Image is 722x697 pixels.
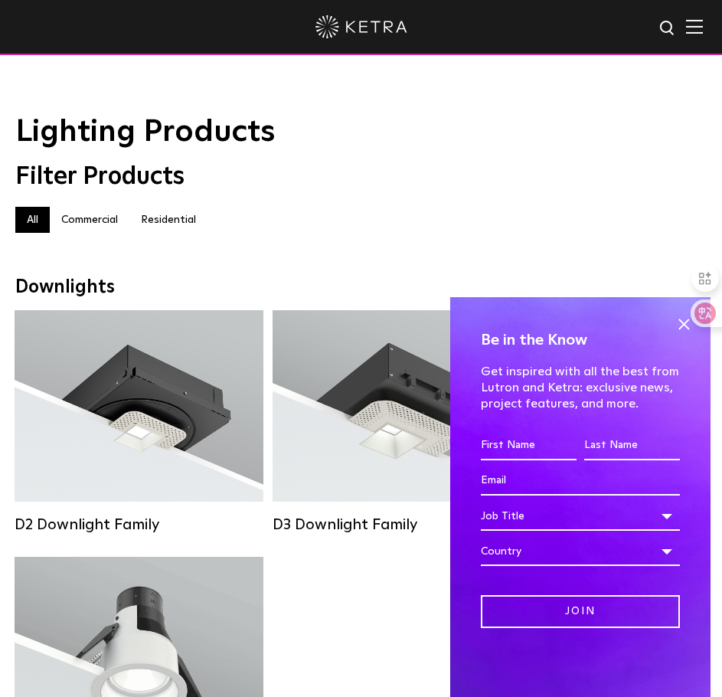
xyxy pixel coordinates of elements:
label: Commercial [50,207,129,233]
p: Get inspired with all the best from Lutron and Ketra: exclusive news, project features, and more. [481,364,680,411]
img: Hamburger%20Nav.svg [686,19,703,34]
input: Email [481,466,680,496]
div: Job Title [481,502,680,531]
div: D3 Downlight Family [273,515,521,534]
span: Lighting Products [15,116,275,147]
img: search icon [658,19,678,38]
a: D2 Downlight Family Lumen Output:1200Colors:White / Black / Gloss Black / Silver / Bronze / Silve... [15,310,263,534]
input: Last Name [584,431,680,460]
div: Country [481,537,680,566]
label: Residential [129,207,207,233]
div: Downlights [15,277,707,299]
label: All [15,207,50,233]
h4: Be in the Know [481,328,680,352]
div: Filter Products [15,162,707,191]
img: ketra-logo-2019-white [315,15,407,38]
a: D3 Downlight Family Lumen Output:700 / 900 / 1100Colors:White / Black / Silver / Bronze / Paintab... [273,310,521,534]
input: Join [481,595,680,628]
div: D2 Downlight Family [15,515,263,534]
input: First Name [481,431,577,460]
